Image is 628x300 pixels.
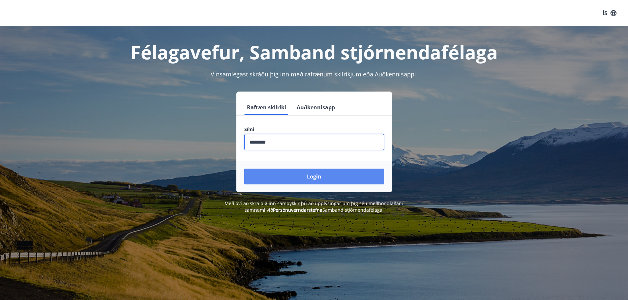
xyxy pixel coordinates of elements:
[294,99,338,115] button: Auðkennisapp
[85,40,544,65] h1: Félagavefur, Samband stjórnendafélaga
[244,126,384,133] label: Sími
[244,169,384,184] button: Login
[224,200,404,213] span: Með því að skrá þig inn samþykkir þú að upplýsingar um þig séu meðhöndlaðar í samræmi við Samband...
[211,70,418,78] span: Vinsamlegast skráðu þig inn með rafrænum skilríkjum eða Auðkennisappi.
[244,99,289,115] button: Rafræn skilríki
[273,207,322,213] a: Persónuverndarstefna
[599,7,620,19] button: ÍS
